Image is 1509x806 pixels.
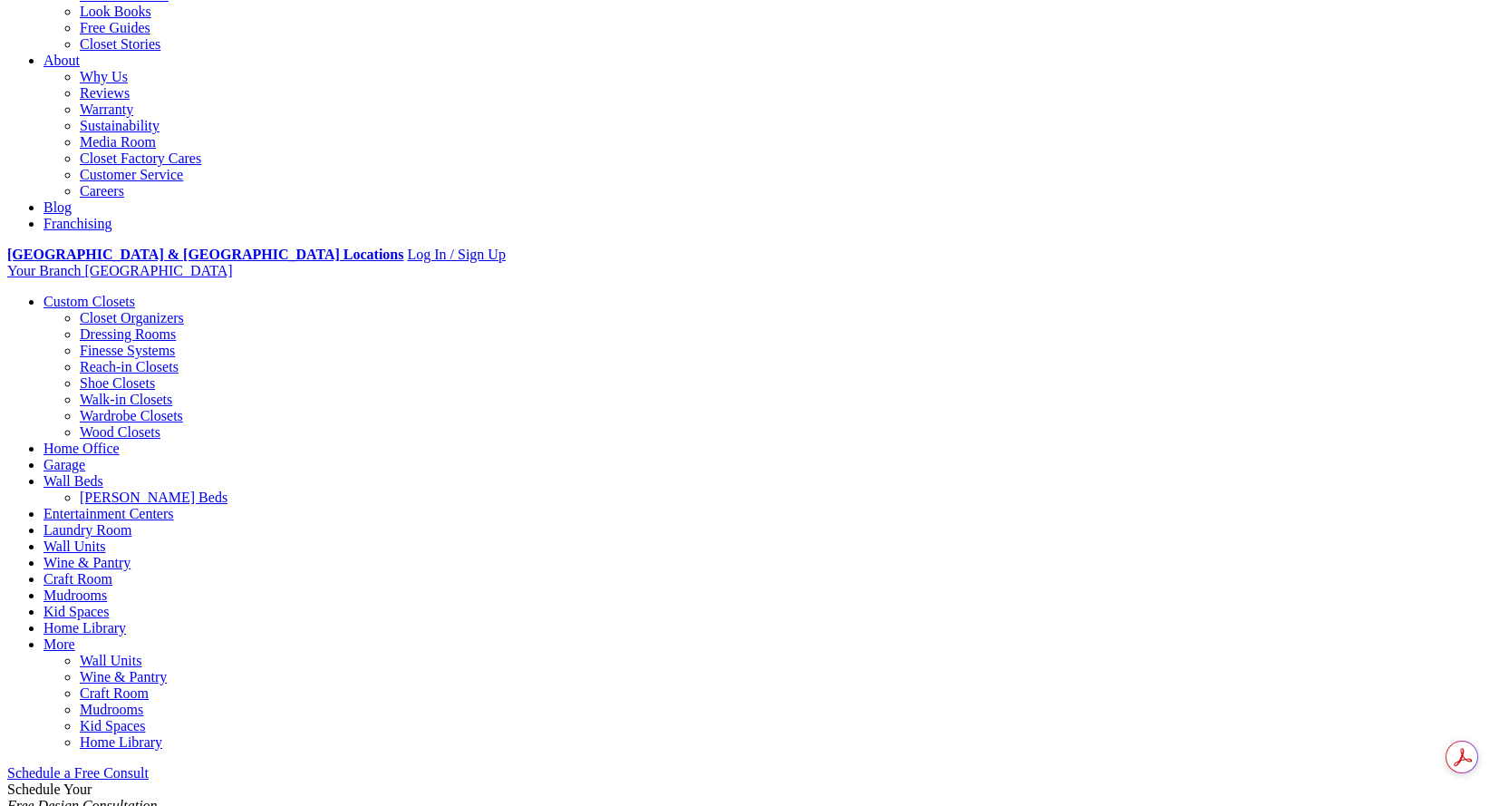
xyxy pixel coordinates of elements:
[7,765,149,781] a: Schedule a Free Consult (opens a dropdown menu)
[80,151,201,166] a: Closet Factory Cares
[80,118,160,133] a: Sustainability
[80,490,227,505] a: [PERSON_NAME] Beds
[407,247,505,262] a: Log In / Sign Up
[80,4,151,19] a: Look Books
[80,85,130,101] a: Reviews
[80,359,179,374] a: Reach-in Closets
[80,36,160,52] a: Closet Stories
[80,69,128,84] a: Why Us
[80,343,175,358] a: Finesse Systems
[44,555,131,570] a: Wine & Pantry
[44,457,85,472] a: Garage
[7,263,81,278] span: Your Branch
[80,702,143,717] a: Mudrooms
[80,375,155,391] a: Shoe Closets
[44,441,120,456] a: Home Office
[44,506,174,521] a: Entertainment Centers
[80,183,124,199] a: Careers
[80,669,167,685] a: Wine & Pantry
[44,571,112,587] a: Craft Room
[80,20,150,35] a: Free Guides
[80,326,176,342] a: Dressing Rooms
[7,247,403,262] a: [GEOGRAPHIC_DATA] & [GEOGRAPHIC_DATA] Locations
[44,199,72,215] a: Blog
[44,294,135,309] a: Custom Closets
[80,310,184,325] a: Closet Organizers
[80,424,160,440] a: Wood Closets
[44,53,80,68] a: About
[44,539,105,554] a: Wall Units
[44,604,109,619] a: Kid Spaces
[80,167,183,182] a: Customer Service
[80,734,162,750] a: Home Library
[80,718,145,733] a: Kid Spaces
[80,653,141,668] a: Wall Units
[84,263,232,278] span: [GEOGRAPHIC_DATA]
[44,473,103,489] a: Wall Beds
[44,522,131,538] a: Laundry Room
[80,685,149,701] a: Craft Room
[80,392,172,407] a: Walk-in Closets
[44,588,107,603] a: Mudrooms
[80,408,183,423] a: Wardrobe Closets
[80,134,156,150] a: Media Room
[80,102,133,117] a: Warranty
[7,263,233,278] a: Your Branch [GEOGRAPHIC_DATA]
[44,620,126,636] a: Home Library
[44,636,75,652] a: More menu text will display only on big screen
[44,216,112,231] a: Franchising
